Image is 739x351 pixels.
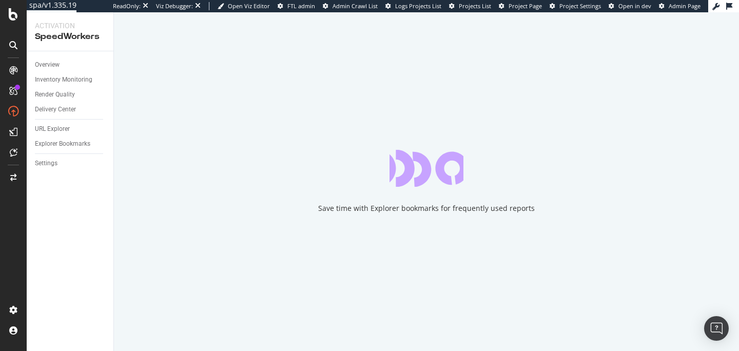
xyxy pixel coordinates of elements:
[35,158,57,169] div: Settings
[323,2,378,10] a: Admin Crawl List
[35,89,106,100] a: Render Quality
[35,74,92,85] div: Inventory Monitoring
[156,2,193,10] div: Viz Debugger:
[35,60,60,70] div: Overview
[287,2,315,10] span: FTL admin
[278,2,315,10] a: FTL admin
[35,124,106,134] a: URL Explorer
[318,203,535,213] div: Save time with Explorer bookmarks for frequently used reports
[659,2,701,10] a: Admin Page
[499,2,542,10] a: Project Page
[333,2,378,10] span: Admin Crawl List
[35,89,75,100] div: Render Quality
[618,2,651,10] span: Open in dev
[35,60,106,70] a: Overview
[385,2,441,10] a: Logs Projects List
[509,2,542,10] span: Project Page
[35,104,106,115] a: Delivery Center
[395,2,441,10] span: Logs Projects List
[35,104,76,115] div: Delivery Center
[550,2,601,10] a: Project Settings
[218,2,270,10] a: Open Viz Editor
[390,150,463,187] div: animation
[449,2,491,10] a: Projects List
[35,124,70,134] div: URL Explorer
[669,2,701,10] span: Admin Page
[35,31,105,43] div: SpeedWorkers
[113,2,141,10] div: ReadOnly:
[609,2,651,10] a: Open in dev
[459,2,491,10] span: Projects List
[704,316,729,341] div: Open Intercom Messenger
[35,158,106,169] a: Settings
[35,139,90,149] div: Explorer Bookmarks
[228,2,270,10] span: Open Viz Editor
[35,74,106,85] a: Inventory Monitoring
[559,2,601,10] span: Project Settings
[35,21,105,31] div: Activation
[35,139,106,149] a: Explorer Bookmarks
